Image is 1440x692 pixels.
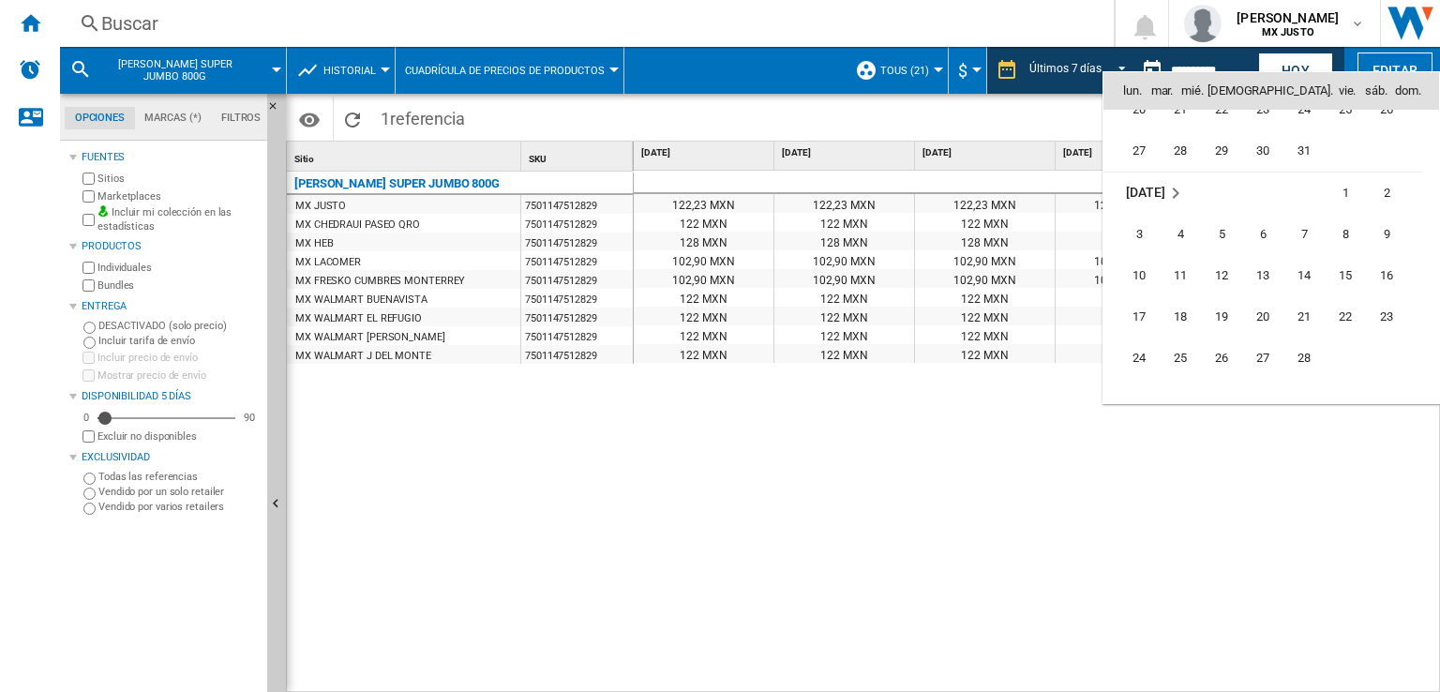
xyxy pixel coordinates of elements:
span: 23 [1244,91,1282,128]
tr: Week 4 [1103,89,1422,130]
td: Thursday February 6 2025 [1242,214,1283,255]
td: Friday February 14 2025 [1283,255,1325,296]
span: 20 [1120,91,1158,128]
td: Thursday February 27 2025 [1242,338,1283,379]
td: Thursday February 13 2025 [1242,255,1283,296]
td: Saturday February 8 2025 [1325,214,1366,255]
td: Monday February 3 2025 [1103,214,1160,255]
td: Saturday February 22 2025 [1325,296,1366,338]
tr: Week 5 [1103,130,1422,173]
td: Wednesday January 22 2025 [1201,89,1242,130]
td: Sunday February 16 2025 [1366,255,1422,296]
span: 2 [1368,174,1405,212]
span: 22 [1327,298,1364,336]
th: dom. [1391,72,1439,110]
td: Saturday February 1 2025 [1325,172,1366,214]
span: 5 [1203,216,1240,253]
tr: Week 2 [1103,214,1422,255]
th: vie. [1333,72,1361,110]
td: Monday February 24 2025 [1103,338,1160,379]
tr: Week undefined [1103,379,1422,421]
td: Tuesday January 28 2025 [1160,130,1201,173]
span: 24 [1285,91,1323,128]
td: Wednesday February 5 2025 [1201,214,1242,255]
td: Sunday February 23 2025 [1366,296,1422,338]
span: 27 [1120,132,1158,170]
span: 28 [1285,339,1323,377]
td: Thursday January 30 2025 [1242,130,1283,173]
span: 18 [1162,298,1199,336]
span: 23 [1368,298,1405,336]
span: 31 [1285,132,1323,170]
span: 20 [1244,298,1282,336]
span: 15 [1327,257,1364,294]
td: Thursday January 23 2025 [1242,89,1283,130]
tr: Week 3 [1103,255,1422,296]
span: 27 [1244,339,1282,377]
tr: Week 5 [1103,338,1422,379]
span: 1 [1327,174,1364,212]
span: 19 [1203,298,1240,336]
span: 7 [1285,216,1323,253]
td: Saturday January 25 2025 [1325,89,1366,130]
td: Thursday February 20 2025 [1242,296,1283,338]
span: 11 [1162,257,1199,294]
span: 30 [1244,132,1282,170]
span: 29 [1203,132,1240,170]
td: Friday January 31 2025 [1283,130,1325,173]
td: Wednesday February 19 2025 [1201,296,1242,338]
td: Sunday February 9 2025 [1366,214,1422,255]
td: Monday January 27 2025 [1103,130,1160,173]
span: 16 [1368,257,1405,294]
th: sáb. [1361,72,1391,110]
tr: Week 1 [1103,172,1422,214]
td: Wednesday January 29 2025 [1201,130,1242,173]
span: 25 [1162,339,1199,377]
td: Tuesday February 18 2025 [1160,296,1201,338]
td: Wednesday February 12 2025 [1201,255,1242,296]
td: Saturday February 15 2025 [1325,255,1366,296]
span: [DATE] [1126,185,1164,200]
span: 13 [1244,257,1282,294]
td: Sunday February 2 2025 [1366,172,1422,214]
td: Friday February 21 2025 [1283,296,1325,338]
td: February 2025 [1103,172,1242,214]
span: 25 [1327,91,1364,128]
th: mar. [1147,72,1177,110]
span: 4 [1162,216,1199,253]
th: lun. [1103,72,1147,110]
td: Friday January 24 2025 [1283,89,1325,130]
span: 21 [1162,91,1199,128]
tr: Week 4 [1103,296,1422,338]
td: Monday January 20 2025 [1103,89,1160,130]
td: Friday February 28 2025 [1283,338,1325,379]
span: 21 [1285,298,1323,336]
td: Monday February 10 2025 [1103,255,1160,296]
td: Tuesday February 25 2025 [1160,338,1201,379]
span: 24 [1120,339,1158,377]
span: 12 [1203,257,1240,294]
span: 28 [1162,132,1199,170]
md-calendar: Calendar [1103,72,1439,403]
td: Tuesday January 21 2025 [1160,89,1201,130]
span: 14 [1285,257,1323,294]
td: Tuesday February 11 2025 [1160,255,1201,296]
td: Sunday January 26 2025 [1366,89,1422,130]
th: [DEMOGRAPHIC_DATA]. [1207,72,1333,110]
th: mié. [1177,72,1207,110]
span: 22 [1203,91,1240,128]
span: 3 [1120,216,1158,253]
span: 8 [1327,216,1364,253]
span: 26 [1368,91,1405,128]
span: 9 [1368,216,1405,253]
span: 6 [1244,216,1282,253]
td: Friday February 7 2025 [1283,214,1325,255]
td: Tuesday February 4 2025 [1160,214,1201,255]
td: Monday February 17 2025 [1103,296,1160,338]
span: 17 [1120,298,1158,336]
td: Wednesday February 26 2025 [1201,338,1242,379]
span: 10 [1120,257,1158,294]
span: 26 [1203,339,1240,377]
